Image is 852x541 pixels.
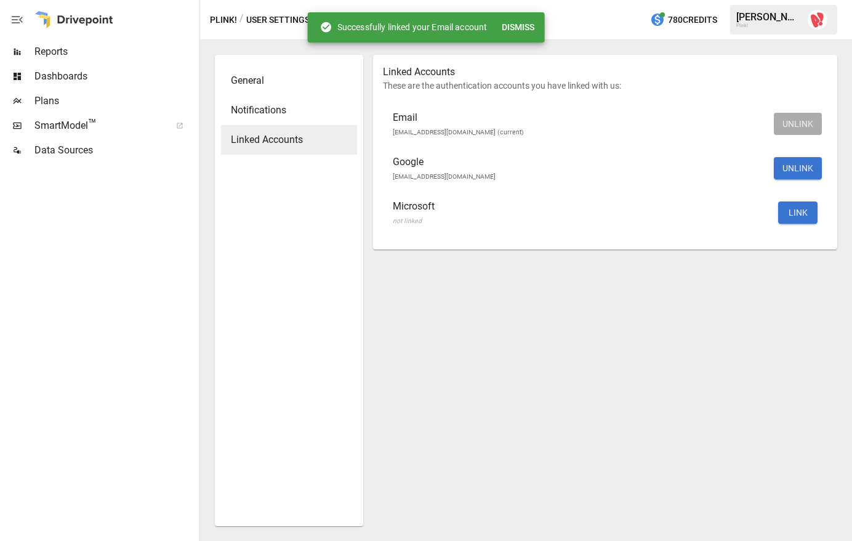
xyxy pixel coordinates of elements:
[393,155,768,169] span: Google
[774,113,822,135] button: UNLINK
[383,65,827,79] p: Linked Accounts
[221,125,357,155] div: Linked Accounts
[210,12,237,28] button: Plink!
[808,10,827,30] img: Max Luthy
[34,94,197,108] span: Plans
[736,11,800,23] div: [PERSON_NAME]
[393,217,422,225] span: not linked
[221,96,357,125] div: Notifications
[393,173,496,181] span: [EMAIL_ADDRESS][DOMAIN_NAME]
[320,16,488,38] div: Successfully linked your Email account
[800,2,835,37] button: Max Luthy
[393,199,768,214] span: Microsoft
[383,79,827,92] p: These are the authentication accounts you have linked with us:
[34,143,197,158] span: Data Sources
[231,103,347,118] span: Notifications
[497,16,539,39] button: Dismiss
[393,110,768,125] span: Email
[774,157,822,179] button: UNLINK
[34,69,197,84] span: Dashboards
[221,66,357,96] div: General
[88,116,97,132] span: ™
[231,132,347,147] span: Linked Accounts
[239,12,244,28] div: /
[393,128,524,136] span: [EMAIL_ADDRESS][DOMAIN_NAME] (current)
[645,9,722,31] button: 780Credits
[34,118,163,133] span: SmartModel
[231,73,347,88] span: General
[736,23,800,28] div: Plink!
[34,44,197,59] span: Reports
[668,12,717,28] span: 780 Credits
[778,201,818,224] button: LINK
